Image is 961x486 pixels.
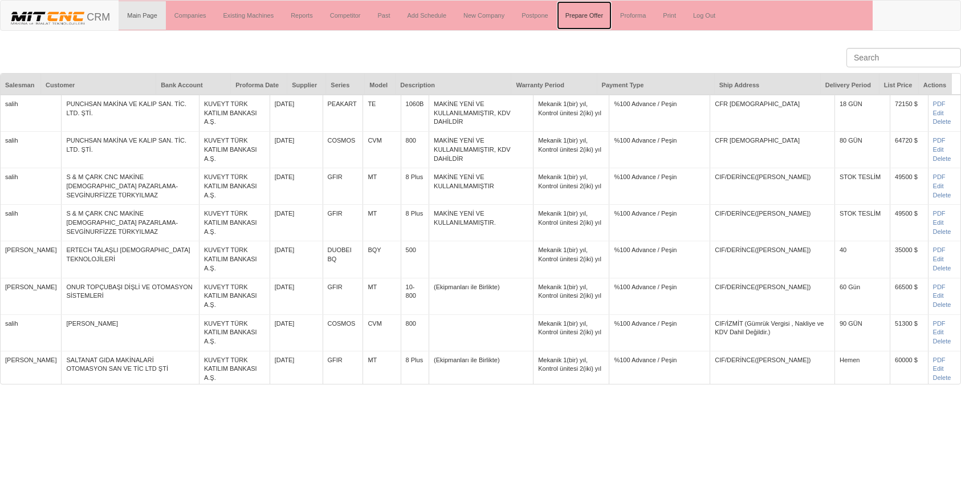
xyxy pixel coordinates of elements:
td: 51300 $ [890,314,929,351]
td: Mekanik 1(bir) yıl, Kontrol ünitesi 2(iki) yıl [534,168,609,205]
td: CIF/İZMİT (Gümrük Vergisi , Nakliye ve KDV Dahil Değildir.) [710,314,835,351]
a: Companies [166,1,215,30]
a: Edit [933,256,944,262]
td: 8 Plus [401,205,429,241]
a: Delete [933,228,951,235]
td: Mekanik 1(bir) yıl, Kontrol ünitesi 2(iki) yıl [534,351,609,387]
td: 1060B [401,95,429,132]
td: Mekanik 1(bir) yıl, Kontrol ünitesi 2(iki) yıl [534,132,609,168]
td: GFIR [323,278,363,314]
a: Print [654,1,685,30]
a: Add Schedule [399,1,455,30]
td: 800 [401,314,429,351]
td: CIF/DERİNCE([PERSON_NAME]) [710,168,835,205]
td: MAKİNE YENİ VE KULLANILMAMIŞTIR, KDV DAHİLDİR [429,95,534,132]
a: Edit [933,329,944,335]
a: Delete [933,374,951,381]
td: [PERSON_NAME] [1,351,62,387]
a: Delete [933,118,951,125]
img: header.png [9,9,87,26]
a: Edit [933,292,944,299]
td: CIF/DERİNCE([PERSON_NAME]) [710,351,835,387]
td: KUVEYT TÜRK KATILIM BANKASI A.Ş. [199,278,270,314]
td: Mekanik 1(bir) yıl, Kontrol ünitesi 2(iki) yıl [534,95,609,132]
a: Delete [933,338,951,345]
td: GFIR [323,205,363,241]
a: Delete [933,192,951,199]
td: Mekanik 1(bir) yıl, Kontrol ünitesi 2(iki) yıl [534,241,609,278]
td: [DATE] [270,132,323,168]
td: Mekanik 1(bir) yıl, Kontrol ünitesi 2(iki) yıl [534,205,609,241]
td: STOK TESLİM [834,168,890,205]
a: Delete [933,265,951,272]
td: 800 [401,132,429,168]
td: TE [363,95,401,132]
div: Salesman [1,74,40,96]
td: KUVEYT TÜRK KATILIM BANKASI A.Ş. [199,205,270,241]
a: PDF [933,137,946,144]
td: PUNCHSAN MAKİNA VE KALIP SAN. TİC. LTD. ŞTİ. [62,95,199,132]
a: PDF [933,283,946,290]
a: PDF [933,100,946,107]
td: 80 GÜN [834,132,890,168]
td: MAKİNE YENİ VE KULLANILMAMIŞTIR, KDV DAHİLDİR [429,132,534,168]
td: KUVEYT TÜRK KATILIM BANKASI A.Ş. [199,314,270,351]
td: salih [1,205,62,241]
td: MAKİNE YENİ VE KULLANILMAMIŞTIR [429,168,534,205]
a: PDF [933,357,946,363]
div: Actions [919,74,952,96]
td: 64720 $ [890,132,929,168]
td: 60000 $ [890,351,929,387]
div: List Price [879,74,918,96]
td: Hemen [834,351,890,387]
td: KUVEYT TÜRK KATILIM BANKASI A.Ş. [199,351,270,387]
td: MAKİNE YENİ VE KULLANILMAMIŞTIR. [429,205,534,241]
td: 8 Plus [401,351,429,387]
a: Existing Machines [215,1,283,30]
td: 35000 $ [890,241,929,278]
td: [PERSON_NAME] [62,314,199,351]
a: Edit [933,110,944,116]
td: salih [1,314,62,351]
td: %100 Advance / Peşin [609,241,710,278]
a: Edit [933,183,944,189]
td: %100 Advance / Peşin [609,278,710,314]
a: Edit [933,219,944,226]
td: SALTANAT GIDA MAKİNALARİ OTOMASYON SAN VE TİC LTD ŞTİ [62,351,199,387]
td: %100 Advance / Peşin [609,351,710,387]
td: 90 GÜN [834,314,890,351]
td: CFR [DEMOGRAPHIC_DATA] [710,95,835,132]
a: Delete [933,301,951,308]
td: [DATE] [270,241,323,278]
td: 8 Plus [401,168,429,205]
a: Edit [933,365,944,372]
div: Payment Type [597,74,714,96]
td: KUVEYT TÜRK KATILIM BANKASI A.Ş. [199,168,270,205]
div: Description [396,74,511,96]
td: [DATE] [270,205,323,241]
td: CVM [363,314,401,351]
td: PEAKART [323,95,363,132]
td: 500 [401,241,429,278]
a: CRM [1,1,119,29]
div: Warranty Period [511,74,596,96]
div: Series [326,74,364,96]
td: salih [1,95,62,132]
td: (Ekipmanları ile Birlikte) [429,351,534,387]
td: salih [1,132,62,168]
td: %100 Advance / Peşin [609,314,710,351]
a: Proforma [612,1,654,30]
td: 49500 $ [890,168,929,205]
a: Edit [933,146,944,153]
td: DUOBEI BQ [323,241,363,278]
td: 49500 $ [890,205,929,241]
td: KUVEYT TÜRK KATILIM BANKASI A.Ş. [199,95,270,132]
td: CFR [DEMOGRAPHIC_DATA] [710,132,835,168]
a: Postpone [513,1,556,30]
div: Model [365,74,395,96]
td: CVM [363,132,401,168]
td: CIF/DERİNCE([PERSON_NAME]) [710,241,835,278]
td: ERTECH TALAŞLI [DEMOGRAPHIC_DATA] TEKNOLOJİLERİ [62,241,199,278]
td: MT [363,168,401,205]
td: CIF/DERİNCE([PERSON_NAME]) [710,278,835,314]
